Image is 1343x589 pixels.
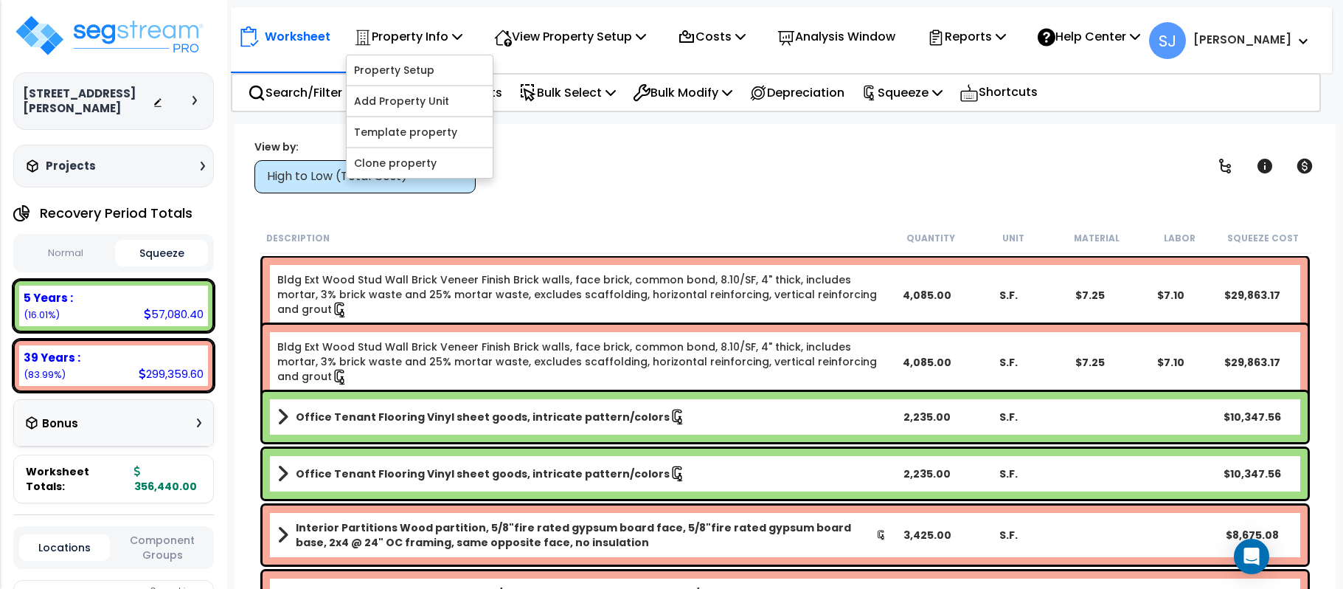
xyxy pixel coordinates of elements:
small: Quantity [906,232,955,244]
div: S.F. [968,410,1049,424]
b: Office Tenant Flooring Vinyl sheet goods, intricate pattern/colors [296,410,670,424]
b: 39 Years : [24,350,80,365]
div: 2,235.00 [886,466,968,481]
div: 4,085.00 [886,355,968,370]
h3: Bonus [42,418,78,430]
img: logo_pro_r.png [13,13,205,58]
small: 16.014027606329257% [24,309,60,321]
p: View Property Setup [494,27,646,46]
div: S.F. [968,528,1049,542]
div: $29,863.17 [1212,355,1293,370]
p: Squeeze [861,83,943,103]
div: 299,359.60 [139,366,204,382]
button: Locations [19,534,110,561]
b: [PERSON_NAME] [1193,32,1291,47]
div: $7.10 [1131,288,1212,303]
div: 2,235.00 [886,410,968,424]
div: 3,425.00 [886,528,968,542]
p: Analysis Window [777,27,895,46]
a: Individual Item [277,272,886,318]
h3: Projects [46,159,96,173]
div: $29,863.17 [1212,288,1293,303]
b: 5 Years : [24,290,73,306]
p: Help Center [1038,27,1140,46]
b: 356,440.00 [134,464,197,494]
p: Search/Filter [248,83,342,103]
div: S.F. [968,355,1049,370]
small: Unit [1002,232,1024,244]
button: Normal [19,241,111,266]
p: Depreciation [749,83,844,103]
p: Bulk Modify [633,83,732,103]
a: Assembly Title [277,407,886,427]
p: Reports [927,27,1006,46]
a: Clone property [347,148,493,178]
div: Open Intercom Messenger [1234,539,1269,574]
p: Shortcuts [959,82,1038,103]
div: $10,347.56 [1212,410,1293,424]
a: Individual Item [277,340,886,385]
div: S.F. [968,288,1049,303]
div: $7.10 [1131,355,1212,370]
b: Office Tenant Flooring Vinyl sheet goods, intricate pattern/colors [296,466,670,481]
div: High to Low (Total Cost) [267,168,449,185]
p: Bulk Select [519,83,616,103]
p: Costs [678,27,746,46]
a: Property Setup [347,55,493,85]
p: Worksheet [265,27,330,46]
a: Template property [347,117,493,147]
button: Squeeze [115,240,207,266]
b: Interior Partitions Wood partition, 5/8"fire rated gypsum board face, 5/8"fire rated gypsum board... [296,520,876,550]
span: Worksheet Totals: [26,464,128,494]
div: S.F. [968,466,1049,481]
small: Squeeze Cost [1227,232,1299,244]
small: Labor [1164,232,1195,244]
small: 83.98597239367075% [24,368,66,381]
small: Material [1074,232,1120,244]
a: Assembly Title [277,464,886,484]
div: Shortcuts [951,75,1046,111]
p: Property Info [354,27,462,46]
h4: Recovery Period Totals [40,206,192,221]
div: $7.25 [1049,355,1131,370]
div: 57,080.40 [144,306,204,322]
a: Add Property Unit [347,86,493,116]
h3: [STREET_ADDRESS][PERSON_NAME] [23,86,153,116]
div: $8,675.08 [1212,528,1293,542]
div: Depreciation [741,75,853,110]
div: $7.25 [1049,288,1131,303]
small: Description [266,232,330,244]
div: $10,347.56 [1212,466,1293,481]
a: Assembly Title [277,520,886,550]
div: View by: [254,139,476,154]
span: SJ [1149,22,1186,59]
button: Component Groups [117,532,208,563]
div: 4,085.00 [886,288,968,303]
